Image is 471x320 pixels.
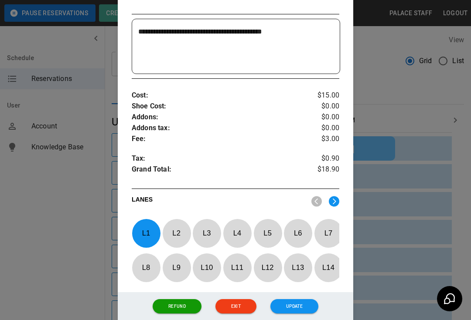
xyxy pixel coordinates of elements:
img: nav_left.svg [311,196,322,207]
p: L 1 [132,223,160,243]
p: LANES [132,195,304,207]
p: $15.00 [305,90,339,101]
p: Cost : [132,90,305,101]
p: L 12 [253,257,282,278]
p: L 7 [314,223,343,243]
p: $0.00 [305,123,339,134]
p: Addons tax : [132,123,305,134]
p: Grand Total : [132,164,305,177]
p: L 4 [223,223,252,243]
p: L 11 [223,257,252,278]
button: Exit [215,299,256,314]
p: Addons : [132,112,305,123]
p: $0.90 [305,153,339,164]
p: L 13 [283,257,312,278]
p: L 2 [162,223,191,243]
p: $18.90 [305,164,339,177]
p: $0.00 [305,101,339,112]
p: L 14 [314,257,343,278]
p: $0.00 [305,112,339,123]
button: Refund [153,299,201,314]
p: L 5 [253,223,282,243]
p: L 3 [192,223,221,243]
p: L 6 [283,223,312,243]
p: L 8 [132,257,160,278]
p: Tax : [132,153,305,164]
img: right.svg [329,196,339,207]
p: Fee : [132,134,305,145]
p: L 10 [192,257,221,278]
p: Shoe Cost : [132,101,305,112]
p: L 9 [162,257,191,278]
button: Update [270,299,318,314]
p: $3.00 [305,134,339,145]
